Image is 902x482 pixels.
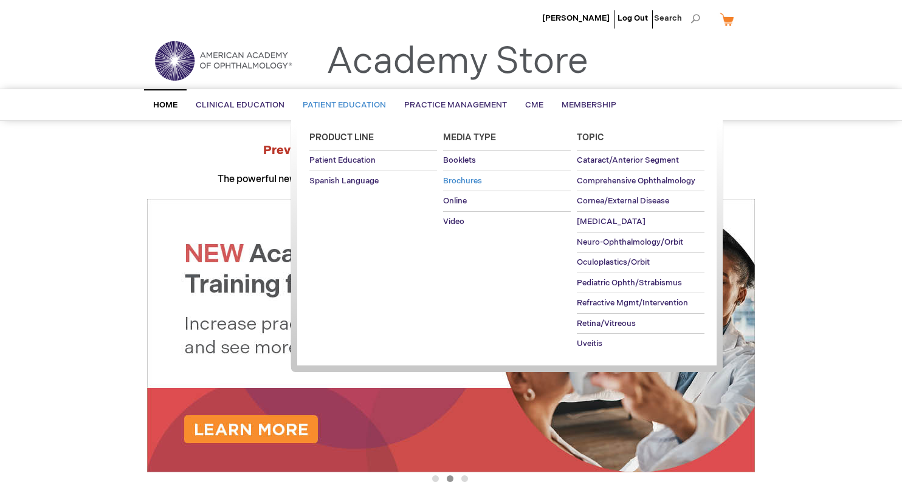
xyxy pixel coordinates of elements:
[577,176,695,186] span: Comprehensive Ophthalmology
[577,132,604,143] span: Topic
[618,13,648,23] a: Log Out
[443,132,496,143] span: Media Type
[577,298,688,308] span: Refractive Mgmt/Intervention
[447,475,453,482] button: 2 of 3
[309,176,379,186] span: Spanish Language
[309,155,376,165] span: Patient Education
[404,100,507,110] span: Practice Management
[309,132,374,143] span: Product Line
[153,100,177,110] span: Home
[461,475,468,482] button: 3 of 3
[577,237,683,247] span: Neuro-Ophthalmology/Orbit
[443,155,476,165] span: Booklets
[196,100,284,110] span: Clinical Education
[443,176,482,186] span: Brochures
[654,6,700,30] span: Search
[443,217,464,226] span: Video
[562,100,616,110] span: Membership
[577,196,669,206] span: Cornea/External Disease
[303,100,386,110] span: Patient Education
[577,257,650,267] span: Oculoplastics/Orbit
[577,155,679,165] span: Cataract/Anterior Segment
[263,143,639,158] strong: Preview the at AAO 2025
[577,217,646,226] span: [MEDICAL_DATA]
[577,319,636,328] span: Retina/Vitreous
[542,13,610,23] a: [PERSON_NAME]
[443,196,467,206] span: Online
[577,339,602,348] span: Uveitis
[525,100,543,110] span: CME
[432,475,439,482] button: 1 of 3
[326,40,588,84] a: Academy Store
[577,278,682,288] span: Pediatric Ophth/Strabismus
